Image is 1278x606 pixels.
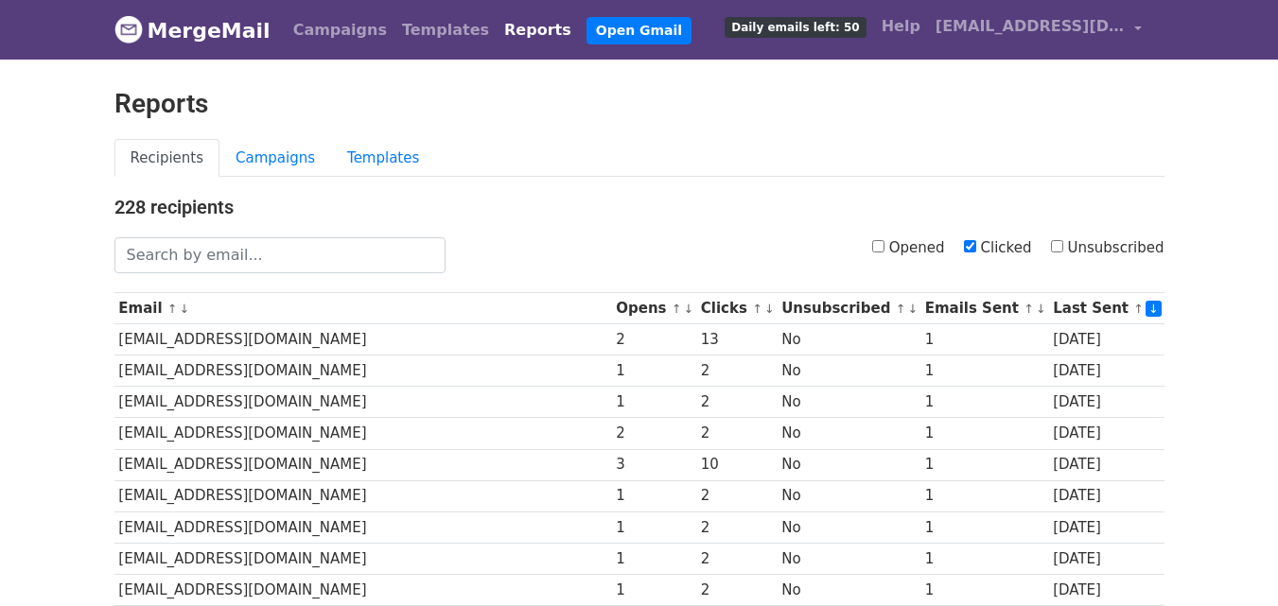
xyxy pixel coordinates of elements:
[964,240,976,252] input: Clicked
[696,511,777,543] td: 2
[611,449,696,480] td: 3
[611,511,696,543] td: 1
[752,302,762,316] a: ↑
[1048,480,1164,511] td: [DATE]
[777,449,919,480] td: No
[777,387,919,418] td: No
[777,355,919,387] td: No
[114,15,143,43] img: MergeMail logo
[1024,302,1034,316] a: ↑
[497,11,579,49] a: Reports
[920,511,1049,543] td: 1
[907,302,918,316] a: ↓
[920,355,1049,387] td: 1
[1051,240,1063,252] input: Unsubscribed
[114,355,612,387] td: [EMAIL_ADDRESS][DOMAIN_NAME]
[331,139,435,178] a: Templates
[114,139,220,178] a: Recipients
[611,293,696,324] th: Opens
[764,302,775,316] a: ↓
[1133,302,1144,316] a: ↑
[696,449,777,480] td: 10
[725,17,866,38] span: Daily emails left: 50
[777,574,919,605] td: No
[777,418,919,449] td: No
[1048,449,1164,480] td: [DATE]
[872,240,884,252] input: Opened
[611,543,696,574] td: 1
[1048,293,1164,324] th: Last Sent
[717,8,873,45] a: Daily emails left: 50
[1048,355,1164,387] td: [DATE]
[611,355,696,387] td: 1
[874,8,928,45] a: Help
[611,418,696,449] td: 2
[1048,543,1164,574] td: [DATE]
[928,8,1149,52] a: [EMAIL_ADDRESS][DOMAIN_NAME]
[114,543,612,574] td: [EMAIL_ADDRESS][DOMAIN_NAME]
[696,418,777,449] td: 2
[920,387,1049,418] td: 1
[696,480,777,511] td: 2
[1048,511,1164,543] td: [DATE]
[114,418,612,449] td: [EMAIL_ADDRESS][DOMAIN_NAME]
[777,543,919,574] td: No
[114,196,1164,218] h4: 228 recipients
[920,293,1049,324] th: Emails Sent
[920,418,1049,449] td: 1
[394,11,497,49] a: Templates
[696,324,777,355] td: 13
[1146,301,1162,317] a: ↓
[936,15,1125,38] span: [EMAIL_ADDRESS][DOMAIN_NAME]
[920,480,1049,511] td: 1
[696,574,777,605] td: 2
[167,302,178,316] a: ↑
[777,480,919,511] td: No
[114,88,1164,120] h2: Reports
[920,574,1049,605] td: 1
[896,302,906,316] a: ↑
[180,302,190,316] a: ↓
[1051,237,1164,259] label: Unsubscribed
[286,11,394,49] a: Campaigns
[114,324,612,355] td: [EMAIL_ADDRESS][DOMAIN_NAME]
[1048,574,1164,605] td: [DATE]
[114,480,612,511] td: [EMAIL_ADDRESS][DOMAIN_NAME]
[777,324,919,355] td: No
[1036,302,1046,316] a: ↓
[696,387,777,418] td: 2
[586,17,692,44] a: Open Gmail
[1048,418,1164,449] td: [DATE]
[114,387,612,418] td: [EMAIL_ADDRESS][DOMAIN_NAME]
[219,139,331,178] a: Campaigns
[114,574,612,605] td: [EMAIL_ADDRESS][DOMAIN_NAME]
[920,449,1049,480] td: 1
[672,302,682,316] a: ↑
[920,324,1049,355] td: 1
[872,237,945,259] label: Opened
[696,293,777,324] th: Clicks
[114,237,446,273] input: Search by email...
[611,574,696,605] td: 1
[1048,324,1164,355] td: [DATE]
[611,480,696,511] td: 1
[696,355,777,387] td: 2
[684,302,694,316] a: ↓
[114,293,612,324] th: Email
[611,387,696,418] td: 1
[777,293,919,324] th: Unsubscribed
[114,511,612,543] td: [EMAIL_ADDRESS][DOMAIN_NAME]
[114,10,271,50] a: MergeMail
[114,449,612,480] td: [EMAIL_ADDRESS][DOMAIN_NAME]
[920,543,1049,574] td: 1
[777,511,919,543] td: No
[1048,387,1164,418] td: [DATE]
[696,543,777,574] td: 2
[964,237,1032,259] label: Clicked
[611,324,696,355] td: 2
